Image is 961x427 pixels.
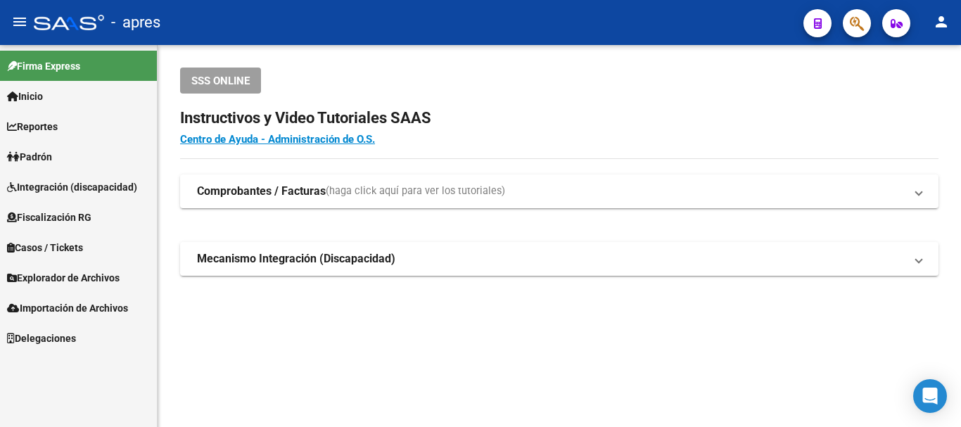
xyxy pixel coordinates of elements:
[7,119,58,134] span: Reportes
[111,7,160,38] span: - apres
[180,68,261,94] button: SSS ONLINE
[7,331,76,346] span: Delegaciones
[326,184,505,199] span: (haga click aquí para ver los tutoriales)
[180,105,938,132] h2: Instructivos y Video Tutoriales SAAS
[191,75,250,87] span: SSS ONLINE
[7,270,120,286] span: Explorador de Archivos
[11,13,28,30] mat-icon: menu
[913,379,947,413] div: Open Intercom Messenger
[7,179,137,195] span: Integración (discapacidad)
[7,149,52,165] span: Padrón
[7,210,91,225] span: Fiscalización RG
[180,174,938,208] mat-expansion-panel-header: Comprobantes / Facturas(haga click aquí para ver los tutoriales)
[7,58,80,74] span: Firma Express
[933,13,950,30] mat-icon: person
[180,133,375,146] a: Centro de Ayuda - Administración de O.S.
[7,240,83,255] span: Casos / Tickets
[197,251,395,267] strong: Mecanismo Integración (Discapacidad)
[180,242,938,276] mat-expansion-panel-header: Mecanismo Integración (Discapacidad)
[197,184,326,199] strong: Comprobantes / Facturas
[7,300,128,316] span: Importación de Archivos
[7,89,43,104] span: Inicio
